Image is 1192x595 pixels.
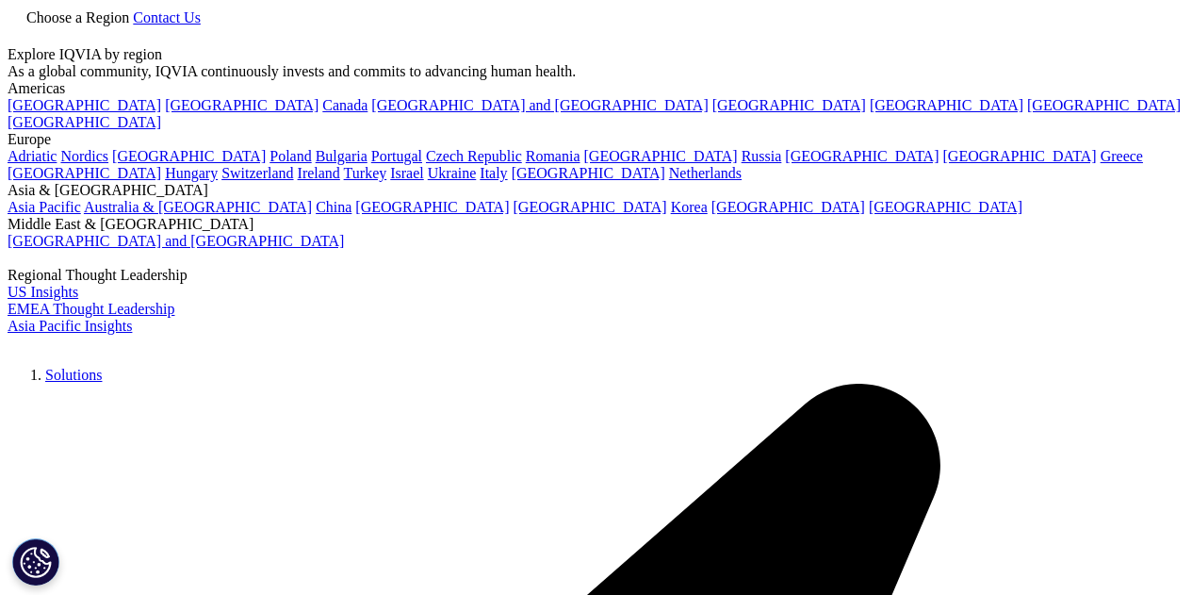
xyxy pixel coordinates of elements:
a: [GEOGRAPHIC_DATA] [943,148,1097,164]
a: [GEOGRAPHIC_DATA] [1027,97,1181,113]
div: As a global community, IQVIA continuously invests and commits to advancing human health. [8,63,1184,80]
a: [GEOGRAPHIC_DATA] [870,97,1023,113]
div: Asia & [GEOGRAPHIC_DATA] [8,182,1184,199]
a: Adriatic [8,148,57,164]
a: Australia & [GEOGRAPHIC_DATA] [84,199,312,215]
a: China [316,199,351,215]
a: [GEOGRAPHIC_DATA] [8,165,161,181]
div: Regional Thought Leadership [8,267,1184,284]
a: Switzerland [221,165,293,181]
a: Turkey [344,165,387,181]
a: Czech Republic [426,148,522,164]
span: Choose a Region [26,9,129,25]
a: [GEOGRAPHIC_DATA] [711,199,865,215]
a: Italy [480,165,507,181]
a: Hungary [165,165,218,181]
a: [GEOGRAPHIC_DATA] and [GEOGRAPHIC_DATA] [8,233,344,249]
a: Korea [671,199,708,215]
a: [GEOGRAPHIC_DATA] [712,97,866,113]
div: Middle East & [GEOGRAPHIC_DATA] [8,216,1184,233]
a: Nordics [60,148,108,164]
a: [GEOGRAPHIC_DATA] [8,114,161,130]
a: Poland [269,148,311,164]
a: Russia [742,148,782,164]
a: [GEOGRAPHIC_DATA] [514,199,667,215]
a: Ireland [298,165,340,181]
a: Portugal [371,148,422,164]
a: [GEOGRAPHIC_DATA] [584,148,738,164]
a: Greece [1101,148,1143,164]
div: Europe [8,131,1184,148]
a: [GEOGRAPHIC_DATA] [8,97,161,113]
a: [GEOGRAPHIC_DATA] [355,199,509,215]
button: Cookie 设置 [12,538,59,586]
a: Romania [526,148,580,164]
a: Israel [390,165,424,181]
a: Ukraine [428,165,477,181]
a: Asia Pacific Insights [8,318,132,334]
div: Explore IQVIA by region [8,46,1184,63]
a: Solutions [45,367,102,383]
a: Netherlands [669,165,742,181]
a: Contact Us [133,9,201,25]
a: [GEOGRAPHIC_DATA] [165,97,318,113]
a: US Insights [8,284,78,300]
a: [GEOGRAPHIC_DATA] and [GEOGRAPHIC_DATA] [371,97,708,113]
div: Americas [8,80,1184,97]
a: [GEOGRAPHIC_DATA] [785,148,939,164]
a: Asia Pacific [8,199,81,215]
a: [GEOGRAPHIC_DATA] [112,148,266,164]
a: Bulgaria [316,148,367,164]
a: Canada [322,97,367,113]
a: [GEOGRAPHIC_DATA] [869,199,1022,215]
a: [GEOGRAPHIC_DATA] [512,165,665,181]
a: EMEA Thought Leadership [8,301,174,317]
